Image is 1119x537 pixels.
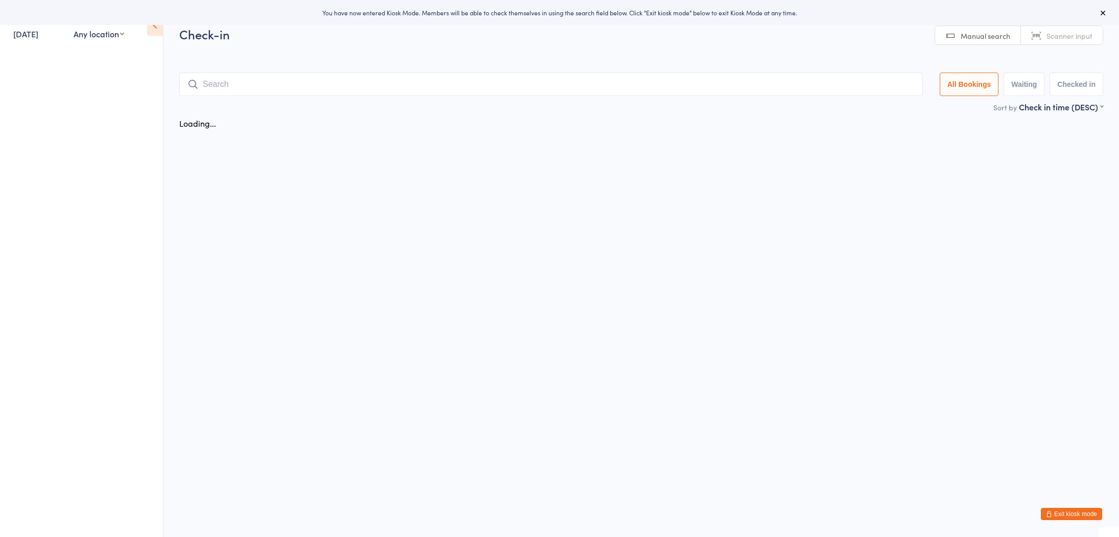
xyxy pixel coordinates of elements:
[16,8,1103,17] div: You have now entered Kiosk Mode. Members will be able to check themselves in using the search fie...
[961,31,1010,41] span: Manual search
[179,26,1103,42] h2: Check-in
[940,73,999,96] button: All Bookings
[1050,73,1103,96] button: Checked in
[179,73,923,96] input: Search
[993,102,1017,112] label: Sort by
[13,28,38,39] a: [DATE]
[1004,73,1044,96] button: Waiting
[1041,508,1102,520] button: Exit kiosk mode
[1019,101,1103,112] div: Check in time (DESC)
[74,28,124,39] div: Any location
[179,118,216,129] div: Loading...
[1046,31,1092,41] span: Scanner input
